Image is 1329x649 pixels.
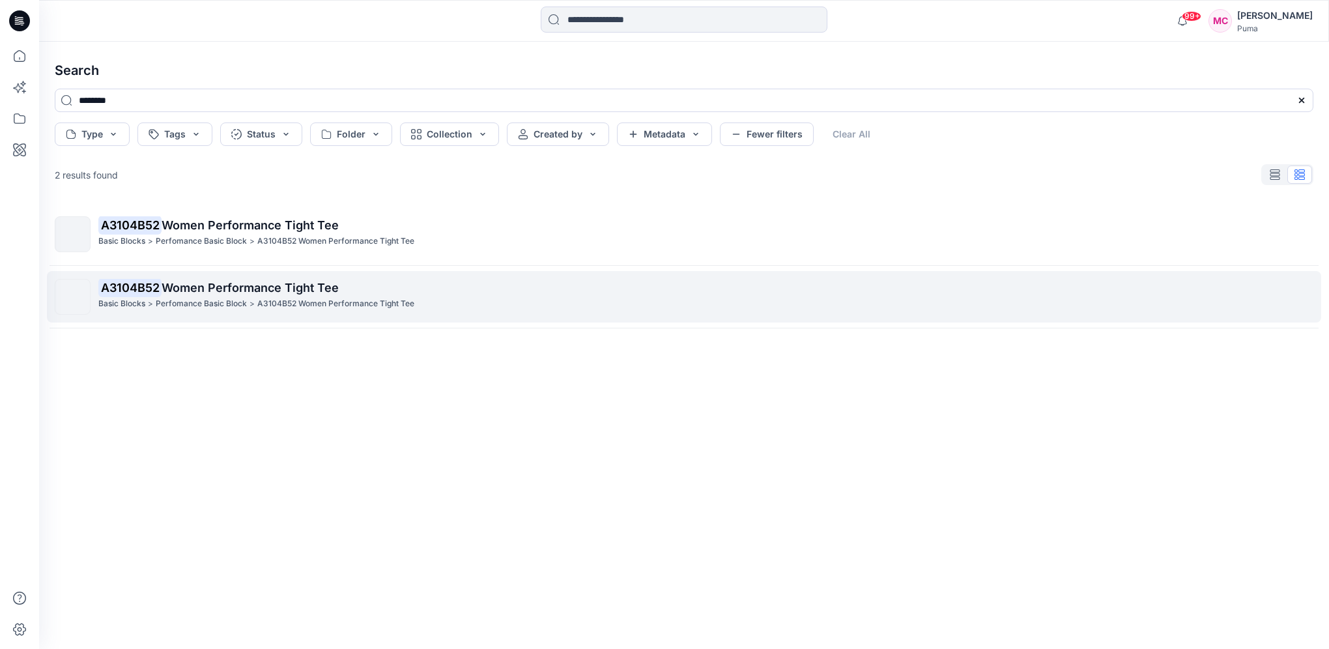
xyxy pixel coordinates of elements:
[1237,8,1313,23] div: [PERSON_NAME]
[257,297,414,311] p: A3104B52 Women Performance Tight Tee
[507,123,609,146] button: Created by
[400,123,499,146] button: Collection
[148,297,153,311] p: >
[220,123,302,146] button: Status
[137,123,212,146] button: Tags
[98,216,162,234] mark: A3104B52
[55,123,130,146] button: Type
[1237,23,1313,33] div: Puma
[156,297,247,311] p: Perfomance Basic Block
[98,235,145,248] p: Basic Blocks
[162,218,339,232] span: Women Performance Tight Tee
[44,52,1324,89] h4: Search
[98,297,145,311] p: Basic Blocks
[98,278,162,296] mark: A3104B52
[310,123,392,146] button: Folder
[47,209,1321,260] a: A3104B52Women Performance Tight TeeBasic Blocks>Perfomance Basic Block>A3104B52 Women Performance...
[250,235,255,248] p: >
[617,123,712,146] button: Metadata
[47,271,1321,323] a: A3104B52Women Performance Tight TeeBasic Blocks>Perfomance Basic Block>A3104B52 Women Performance...
[257,235,414,248] p: A3104B52 Women Performance Tight Tee
[156,235,247,248] p: Perfomance Basic Block
[55,168,118,182] p: 2 results found
[148,235,153,248] p: >
[162,281,339,295] span: Women Performance Tight Tee
[250,297,255,311] p: >
[720,123,814,146] button: Fewer filters
[1208,9,1232,33] div: MC
[1182,11,1201,22] span: 99+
